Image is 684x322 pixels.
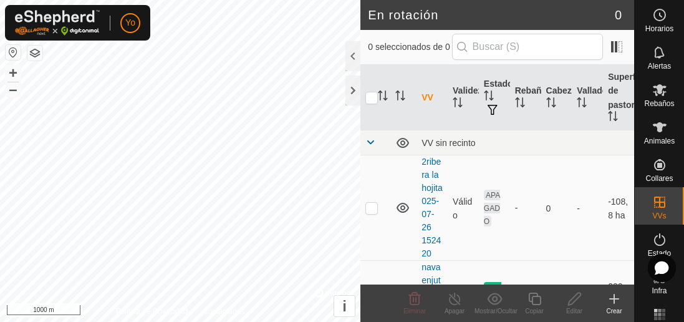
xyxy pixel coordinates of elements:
[9,64,17,81] font: +
[484,92,494,102] p-sorticon: Activar para ordenar
[515,85,547,95] font: Rebaño
[203,307,244,316] font: Contáctanos
[453,99,463,109] p-sorticon: Activar para ordenar
[125,17,135,27] font: Yo
[484,191,500,226] font: APAGADO
[116,306,188,317] a: Política de Privacidad
[6,45,21,60] button: Restablecer mapa
[445,308,465,315] font: Apagar
[577,203,580,213] font: -
[395,92,405,102] p-sorticon: Activar para ordenar
[577,85,607,95] font: Vallado
[203,306,244,317] a: Contáctanos
[474,308,518,315] font: Mostrar/Ocultar
[608,196,628,220] font: -108,8 ha
[644,137,675,145] font: Animales
[525,308,543,315] font: Copiar
[645,174,673,183] font: Collares
[403,308,426,315] font: Eliminar
[378,92,388,102] p-sorticon: Activar para ordenar
[421,92,433,102] font: VV
[608,72,650,109] font: Superficie de pastoreo
[453,85,482,95] font: Validez
[368,42,450,52] font: 0 seleccionados de 0
[608,113,618,123] p-sorticon: Activar para ordenar
[644,99,674,108] font: Rebaños
[546,85,582,95] font: Cabezas
[648,62,671,71] font: Alertas
[368,8,438,22] font: En rotación
[342,298,347,315] font: i
[453,196,472,220] font: Válido
[546,203,551,213] font: 0
[116,307,188,316] font: Política de Privacidad
[484,79,513,89] font: Estado
[566,308,582,315] font: Editar
[648,249,671,258] font: Estado
[421,157,442,258] a: 2ribera la hojita025-07-26 152420
[615,8,622,22] font: 0
[9,80,17,97] font: –
[606,308,622,315] font: Crear
[577,99,587,109] p-sorticon: Activar para ordenar
[546,99,556,109] p-sorticon: Activar para ordenar
[421,138,475,148] font: VV sin recinto
[6,66,21,80] button: +
[645,24,673,33] font: Horarios
[515,203,518,213] font: -
[652,286,667,295] font: Infra
[15,10,100,36] img: Logotipo de Gallagher
[515,99,525,109] p-sorticon: Activar para ordenar
[608,281,625,319] font: 232,25 ha
[652,212,666,220] font: VVs
[334,296,355,316] button: i
[484,283,502,318] font: ENCENDIDO
[6,82,21,97] button: –
[452,34,603,60] input: Buscar (S)
[27,46,42,61] button: Capas del Mapa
